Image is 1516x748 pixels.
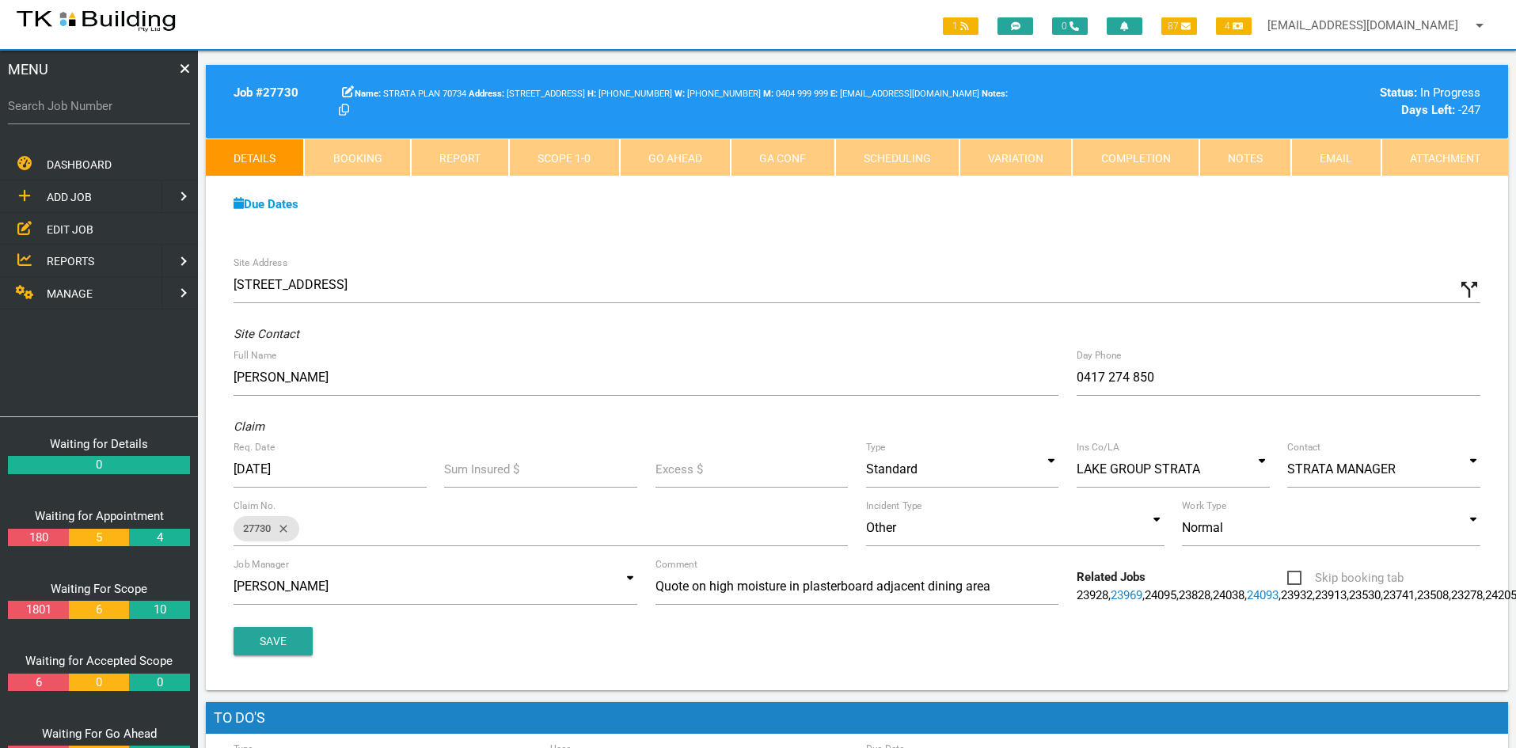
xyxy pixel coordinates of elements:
label: Incident Type [866,499,921,513]
label: Site Address [234,256,287,270]
i: Click to show custom address field [1457,278,1481,302]
b: W: [674,89,685,99]
a: 6 [8,674,68,692]
span: [STREET_ADDRESS] [469,89,585,99]
a: Waiting for Appointment [35,509,164,523]
a: 0 [8,456,190,474]
span: ADD JOB [47,191,92,203]
a: 23969 [1111,588,1142,602]
b: Name: [355,89,381,99]
span: EDIT JOB [47,222,93,235]
a: Variation [959,139,1072,177]
span: DASHBOARD [47,158,112,171]
span: 1 [943,17,978,35]
i: Site Contact [234,327,299,341]
a: 23508 [1417,588,1449,602]
span: 0 [1052,17,1088,35]
a: 23828 [1179,588,1210,602]
a: Completion [1072,139,1199,177]
img: s3file [16,8,177,33]
button: Save [234,627,313,655]
label: Search Job Number [8,97,190,116]
a: Email [1291,139,1381,177]
a: GA Conf [731,139,834,177]
a: 23530 [1349,588,1381,602]
span: 4 [1216,17,1252,35]
a: 23913 [1315,588,1347,602]
b: Address: [469,89,504,99]
span: MENU [8,59,48,80]
label: Job Manager [234,557,289,571]
a: 23932 [1281,588,1313,602]
a: 24093 [1247,588,1279,602]
span: [EMAIL_ADDRESS][DOMAIN_NAME] [830,89,979,99]
b: Notes: [982,89,1008,99]
a: Waiting for Details [50,437,148,451]
a: Scheduling [835,139,959,177]
a: 1801 [8,601,68,619]
a: 4 [129,529,189,547]
div: , , , , , , , , , , , , , , , , , , , , , , , , , , , , , , , , , , , , , , , , , , , , , , , , [1068,568,1279,604]
span: STRATA PLAN 70734 [355,89,466,99]
a: Notes [1199,139,1291,177]
label: Claim No. [234,499,276,513]
a: Waiting For Go Ahead [42,727,157,741]
a: Attachment [1381,139,1508,177]
i: close [271,516,290,541]
a: Scope 1-0 [509,139,619,177]
a: Go Ahead [620,139,731,177]
a: Report [411,139,509,177]
label: Req. Date [234,440,275,454]
b: H: [587,89,596,99]
span: MANAGE [47,287,93,300]
i: Claim [234,420,264,434]
a: 0 [69,674,129,692]
span: 0404 999 999 [763,89,828,99]
span: Home Phone [587,89,672,99]
span: Skip booking tab [1287,568,1404,588]
a: 23741 [1383,588,1415,602]
label: Contact [1287,440,1320,454]
a: Click here copy customer information. [339,103,349,117]
b: Related Jobs [1077,570,1146,584]
label: Ins Co/LA [1077,440,1119,454]
a: Booking [304,139,410,177]
label: Full Name [234,348,276,363]
label: Excess $ [655,461,703,479]
span: REPORTS [47,255,94,268]
label: Work Type [1182,499,1226,513]
a: 23278 [1451,588,1483,602]
b: E: [830,89,838,99]
b: Status: [1380,85,1417,100]
a: Details [206,139,304,177]
span: Lake Group Strata [674,89,761,99]
a: Waiting For Scope [51,582,147,596]
div: 27730 [234,516,299,541]
a: Due Dates [234,197,298,211]
a: 24095 [1145,588,1176,602]
b: Days Left: [1401,103,1455,117]
label: Comment [655,557,697,571]
span: 87 [1161,17,1197,35]
a: 10 [129,601,189,619]
label: Day Phone [1077,348,1122,363]
b: Job # 27730 [234,85,298,100]
a: 180 [8,529,68,547]
label: Sum Insured $ [444,461,519,479]
div: In Progress -247 [1182,84,1480,120]
label: Type [866,440,886,454]
a: 6 [69,601,129,619]
a: 5 [69,529,129,547]
a: 24038 [1213,588,1244,602]
a: 23928 [1077,588,1108,602]
a: Waiting for Accepted Scope [25,654,173,668]
a: 0 [129,674,189,692]
h1: To Do's [206,702,1508,734]
b: M: [763,89,773,99]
